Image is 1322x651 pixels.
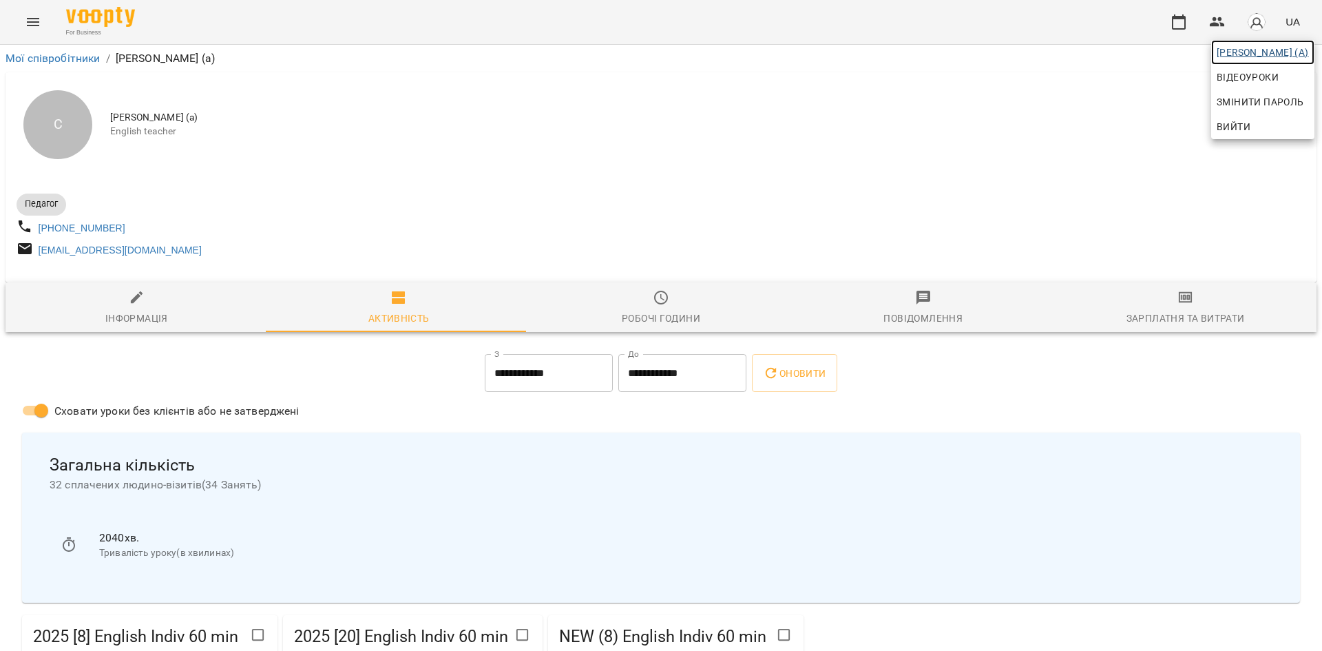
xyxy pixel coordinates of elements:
span: Змінити пароль [1217,94,1309,110]
span: Відеоуроки [1217,69,1279,85]
a: Змінити пароль [1211,90,1314,114]
a: [PERSON_NAME] (а) [1211,40,1314,65]
button: Вийти [1211,114,1314,139]
a: Відеоуроки [1211,65,1284,90]
span: [PERSON_NAME] (а) [1217,44,1309,61]
span: Вийти [1217,118,1250,135]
